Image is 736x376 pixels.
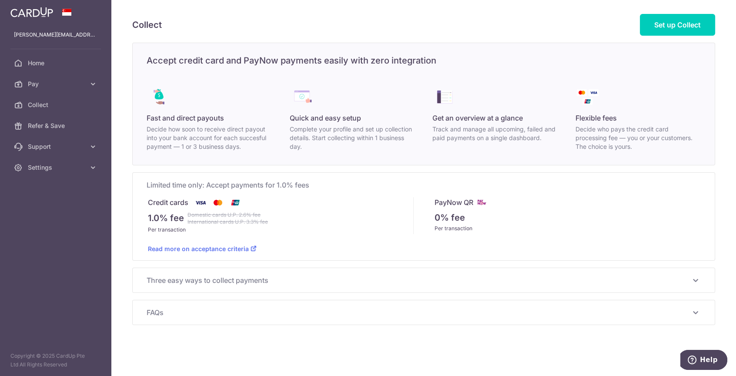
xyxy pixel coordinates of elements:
span: Refer & Save [28,121,85,130]
img: collect_benefits-quick_setup-238ffe9d55e53beed05605bc46673ff5ef3689472e416b62ebc7d0ab8d3b3a0b.png [290,85,314,109]
span: Limited time only: Accept payments for 1.0% fees [147,180,701,190]
span: Collect [28,101,85,109]
a: Read more on acceptance criteria [148,245,257,252]
p: Three easy ways to collect payments [147,275,701,285]
img: Mastercard [209,197,227,208]
span: Three easy ways to collect payments [147,275,690,285]
p: [PERSON_NAME][EMAIL_ADDRESS][DOMAIN_NAME] [14,30,97,39]
img: collect_benefits-direct_payout-68d016c079b23098044efbcd1479d48bd02143683a084563df2606996dc465b2.png [147,85,171,109]
span: Quick and easy setup [290,113,361,123]
img: Union Pay [227,197,244,208]
strike: Domestic cards U.P. 2.6% fee International cards U.P. 3.3% fee [187,211,268,225]
span: Support [28,142,85,151]
span: Home [28,59,85,67]
img: collect_benefits-all-in-one-overview-ecae168be53d4dea631b4473abdc9059fc34e556e287cb8dd7d0b18560f7... [432,85,457,109]
img: paynow-md-4fe65508ce96feda548756c5ee0e473c78d4820b8ea51387c6e4ad89e58a5e61.png [477,197,487,208]
div: Per transaction [435,224,700,233]
span: Pay [28,80,85,88]
h5: Collect [132,18,162,32]
p: PayNow QR [435,197,473,208]
span: Help [20,6,37,14]
span: FAQs [147,307,690,318]
p: 1.0% fee [148,211,184,225]
img: Visa [192,197,209,208]
p: Credit cards [148,197,188,208]
p: Complete your profile and set up collection details. Start collecting within 1 business day. [290,125,415,151]
span: Fast and direct payouts [147,113,224,123]
p: 0% fee [435,211,465,224]
p: Track and manage all upcoming, failed and paid payments on a single dashboard. [432,125,558,142]
img: collect_benefits-payment-logos-dce544b9a714b2bc395541eb8d6324069de0a0c65b63ad9c2b4d71e4e11ae343.png [575,85,600,109]
span: Set up Collect [654,20,701,29]
iframe: Opens a widget where you can find more information [680,350,727,372]
span: Get an overview at a glance [432,113,523,123]
a: Set up Collect [640,14,715,36]
div: Per transaction [148,225,413,234]
p: Decide how soon to receive direct payout into your bank account for each succesful payment — 1 or... [147,125,272,151]
h5: Accept credit card and PayNow payments easily with zero integration [133,54,715,67]
span: Flexible fees [575,113,617,123]
img: CardUp [10,7,53,17]
p: FAQs [147,307,701,318]
p: Decide who pays the credit card processing fee — you or your customers. The choice is yours. [575,125,701,151]
span: Settings [28,163,85,172]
